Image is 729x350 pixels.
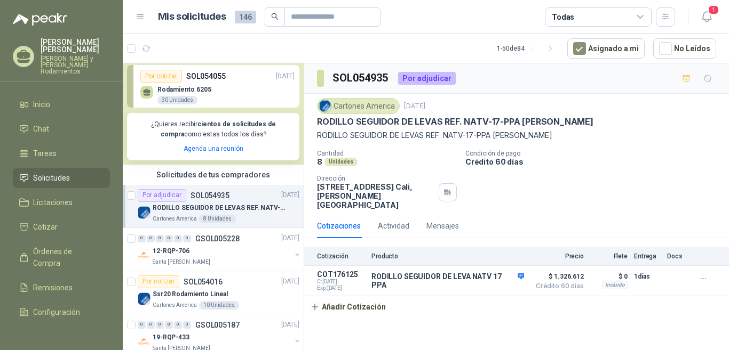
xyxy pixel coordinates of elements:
[153,215,197,223] p: Cartones America
[33,306,80,318] span: Configuración
[590,270,628,283] p: $ 0
[161,120,276,138] b: cientos de solicitudes de compra
[183,235,191,242] div: 0
[153,289,228,299] p: Ssr20 Rodamiento Lineal
[174,235,182,242] div: 0
[317,116,593,127] p: RODILLO SEGUIDOR DE LEVAS REF. NATV-17-PPA [PERSON_NAME]
[317,285,365,291] span: Exp: [DATE]
[195,235,240,242] p: GSOL005228
[653,38,716,59] button: No Leídos
[138,321,146,329] div: 0
[398,72,456,85] div: Por adjudicar
[317,157,322,166] p: 8
[123,185,304,228] a: Por adjudicarSOL054935[DATE] Company LogoRODILLO SEGUIDOR DE LEVAS REF. NATV-17-PPA [PERSON_NAME]...
[138,292,150,305] img: Company Logo
[530,253,584,260] p: Precio
[552,11,574,23] div: Todas
[13,168,110,188] a: Solicitudes
[165,235,173,242] div: 0
[174,321,182,329] div: 0
[465,157,725,166] p: Crédito 60 días
[13,217,110,237] a: Cotizar
[153,258,210,266] p: Santa [PERSON_NAME]
[317,270,365,279] p: COT176125
[332,70,390,86] h3: SOL054935
[319,100,331,112] img: Company Logo
[603,281,628,289] div: Incluido
[127,65,299,108] a: Por cotizarSOL054055[DATE] Rodamiento 620530 Unidades
[13,192,110,213] a: Licitaciones
[567,38,645,59] button: Asignado a mi
[281,233,299,243] p: [DATE]
[33,123,49,135] span: Chat
[271,13,279,20] span: search
[317,129,716,141] p: RODILLO SEGUIDOR DE LEVAS REF. NATV-17-PPA [PERSON_NAME]
[157,86,211,93] p: Rodamiento 6205
[465,150,725,157] p: Condición de pago
[497,40,559,57] div: 1 - 50 de 84
[158,9,226,25] h1: Mis solicitudes
[708,5,719,15] span: 1
[33,148,57,159] span: Tareas
[123,271,304,314] a: Por cotizarSOL054016[DATE] Company LogoSsr20 Rodamiento LinealCartones America10 Unidades
[281,190,299,200] p: [DATE]
[590,253,628,260] p: Flete
[184,278,223,286] p: SOL054016
[317,220,361,232] div: Cotizaciones
[184,145,243,152] a: Agenda una reunión
[195,321,240,329] p: GSOL005187
[13,302,110,322] a: Configuración
[140,70,182,83] div: Por cotizar
[147,321,155,329] div: 0
[199,215,236,223] div: 8 Unidades
[404,101,425,111] p: [DATE]
[276,71,295,82] p: [DATE]
[634,253,661,260] p: Entrega
[13,119,110,139] a: Chat
[13,241,110,273] a: Órdenes de Compra
[235,11,256,23] span: 146
[138,235,146,242] div: 0
[13,13,67,26] img: Logo peakr
[153,332,189,343] p: 19-RQP-433
[138,249,150,262] img: Company Logo
[138,232,302,266] a: 0 0 0 0 0 0 GSOL005228[DATE] Company Logo12-RQP-706Santa [PERSON_NAME]
[317,253,365,260] p: Cotización
[153,301,197,310] p: Cartones America
[371,253,524,260] p: Producto
[317,182,434,209] p: [STREET_ADDRESS] Cali , [PERSON_NAME][GEOGRAPHIC_DATA]
[281,320,299,330] p: [DATE]
[33,197,73,208] span: Licitaciones
[281,276,299,287] p: [DATE]
[13,143,110,164] a: Tareas
[147,235,155,242] div: 0
[165,321,173,329] div: 0
[123,165,304,185] div: Solicitudes de tus compradores
[33,221,58,233] span: Cotizar
[138,189,186,202] div: Por adjudicar
[156,321,164,329] div: 0
[324,158,358,166] div: Unidades
[41,38,110,53] p: [PERSON_NAME] [PERSON_NAME]
[153,246,189,256] p: 12-RQP-706
[199,301,239,310] div: 10 Unidades
[33,282,73,294] span: Remisiones
[667,253,688,260] p: Docs
[378,220,409,232] div: Actividad
[304,296,392,318] button: Añadir Cotización
[138,336,150,348] img: Company Logo
[191,192,229,199] p: SOL054935
[33,172,70,184] span: Solicitudes
[697,7,716,27] button: 1
[317,279,365,285] span: C: [DATE]
[426,220,459,232] div: Mensajes
[530,270,584,283] span: $ 1.326.612
[13,94,110,115] a: Inicio
[530,283,584,289] span: Crédito 60 días
[186,70,226,82] p: SOL054055
[183,321,191,329] div: 0
[33,246,100,269] span: Órdenes de Compra
[13,278,110,298] a: Remisiones
[133,119,293,140] p: ¿Quieres recibir como estas todos los días?
[371,272,524,289] p: RODILLO SEGUIDOR DE LEVA NATV 17 PPA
